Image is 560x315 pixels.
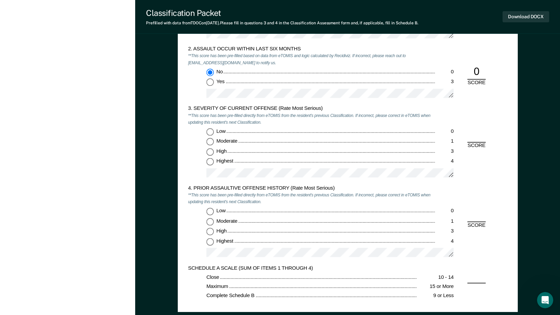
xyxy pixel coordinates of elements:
span: Highest [216,238,234,244]
div: 4 [435,159,454,165]
div: 0 [435,128,454,135]
input: Low0 [206,128,214,136]
div: 1 [435,138,454,145]
em: **This score has been pre-filled directly from eTOMIS from the resident's previous Classification... [188,193,430,204]
input: Highest4 [206,238,214,245]
div: 2. ASSAULT OCCUR WITHIN LAST SIX MONTHS [188,46,435,53]
em: **This score has been pre-filled based on data from eTOMIS and logic calculated by Recidiviz. If ... [188,53,406,65]
div: 3 [435,79,454,86]
div: 4 [435,238,454,245]
div: Prefilled with data from TDOC on [DATE] . Please fill in questions 3 and 4 in the Classification ... [146,21,418,25]
span: High [216,228,227,234]
input: No0 [206,69,214,76]
span: Maximum [206,283,229,289]
span: Yes [216,79,225,84]
input: High3 [206,228,214,235]
button: Download DOCX [503,11,549,22]
div: 3 [435,148,454,155]
input: Yes3 [206,79,214,86]
input: Moderate1 [206,138,214,146]
span: Low [216,208,226,214]
div: 3 [435,228,454,235]
div: 0 [435,208,454,215]
input: Highest4 [206,159,214,166]
span: High [216,148,227,154]
div: 1 [435,218,454,225]
input: Moderate1 [206,218,214,225]
div: SCORE [463,79,490,86]
iframe: Intercom live chat [537,292,553,308]
span: Moderate [216,218,238,224]
span: Highest [216,159,234,164]
em: **This score has been pre-filled directly from eTOMIS from the resident's previous Classification... [188,113,430,125]
div: SCORE [463,142,490,149]
span: Moderate [216,138,238,144]
div: 4. PRIOR ASSAULTIVE OFFENSE HISTORY (Rate Most Serious) [188,185,435,192]
span: Low [216,128,226,134]
div: 10 - 14 [417,274,454,281]
input: Low0 [206,208,214,215]
div: 15 or More [417,283,454,290]
div: 3. SEVERITY OF CURRENT OFFENSE (Rate Most Serious) [188,106,435,113]
span: No [216,69,224,74]
span: Close [206,274,220,280]
input: High3 [206,148,214,156]
div: 9 or Less [417,293,454,299]
div: 0 [467,66,486,79]
div: SCORE [463,222,490,229]
div: Classification Packet [146,8,418,18]
div: SCHEDULE A SCALE (SUM OF ITEMS 1 THROUGH 4) [188,265,435,272]
span: Complete Schedule B [206,293,255,298]
div: 0 [435,69,454,75]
